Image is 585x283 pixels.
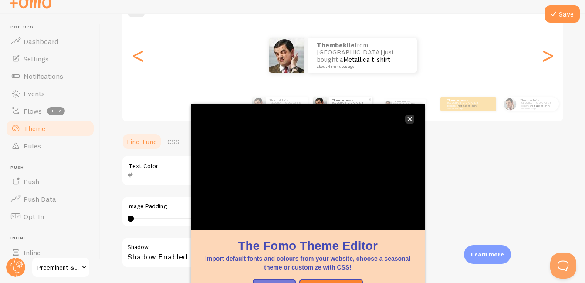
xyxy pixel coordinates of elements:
div: Shadow Enabled [122,237,383,269]
img: Fomo [385,101,392,108]
div: Next slide [542,24,553,87]
a: Flows beta [5,102,95,120]
a: CSS [162,133,185,150]
strong: Thembekile [317,41,355,49]
a: Opt-In [5,208,95,225]
a: Settings [5,50,95,67]
button: close, [405,115,414,124]
small: about 4 minutes ago [521,108,555,109]
div: Learn more [464,245,511,264]
span: Notifications [24,72,63,81]
strong: Thembekile [447,98,463,102]
a: Push Data [5,190,95,208]
a: Metallica t-shirt [531,104,550,108]
small: about 4 minutes ago [317,64,406,69]
a: Events [5,85,95,102]
a: Notifications [5,67,95,85]
a: Rules [5,137,95,155]
strong: Thembekile [332,98,348,102]
a: Fine Tune [122,133,162,150]
span: Inline [24,248,41,257]
span: Pop-ups [10,24,95,30]
label: Image Padding [128,202,377,210]
p: from [GEOGRAPHIC_DATA] just bought a [270,98,304,109]
span: Settings [24,54,49,63]
a: Metallica t-shirt [343,55,390,64]
span: Rules [24,141,41,150]
a: Inline [5,244,95,261]
strong: Thembekile [270,98,285,102]
button: Save [545,5,580,23]
iframe: Help Scout Beacon - Open [550,253,576,279]
a: Preeminent & Co. [31,257,90,278]
img: Fomo [252,97,266,111]
span: Dashboard [24,37,58,46]
img: Fomo [269,38,304,73]
span: Push [24,177,39,186]
span: Push Data [24,195,56,203]
span: Push [10,165,95,171]
p: Learn more [471,250,504,259]
p: from [GEOGRAPHIC_DATA] just bought a [332,98,369,109]
p: Import default fonts and colours from your website, choose a seasonal theme or customize with CSS! [201,254,414,272]
a: Push [5,173,95,190]
p: from [GEOGRAPHIC_DATA] just bought a [521,98,555,109]
strong: Thembekile [521,98,536,102]
img: Fomo [504,98,517,110]
span: Opt-In [24,212,44,221]
a: Theme [5,120,95,137]
span: Inline [10,236,95,241]
p: from [GEOGRAPHIC_DATA] just bought a [393,99,423,109]
span: Theme [24,124,45,133]
span: Preeminent & Co. [37,262,79,273]
span: beta [47,107,65,115]
p: from [GEOGRAPHIC_DATA] just bought a [317,42,408,69]
a: Metallica t-shirt [458,104,477,108]
span: Flows [24,107,42,115]
div: Previous slide [133,24,143,87]
p: from [GEOGRAPHIC_DATA] just bought a [447,98,482,109]
h1: The Fomo Theme Editor [201,237,414,254]
img: Fomo [313,97,327,111]
strong: Thembekile [393,100,406,103]
small: about 4 minutes ago [447,108,481,109]
span: Events [24,89,45,98]
a: Dashboard [5,33,95,50]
